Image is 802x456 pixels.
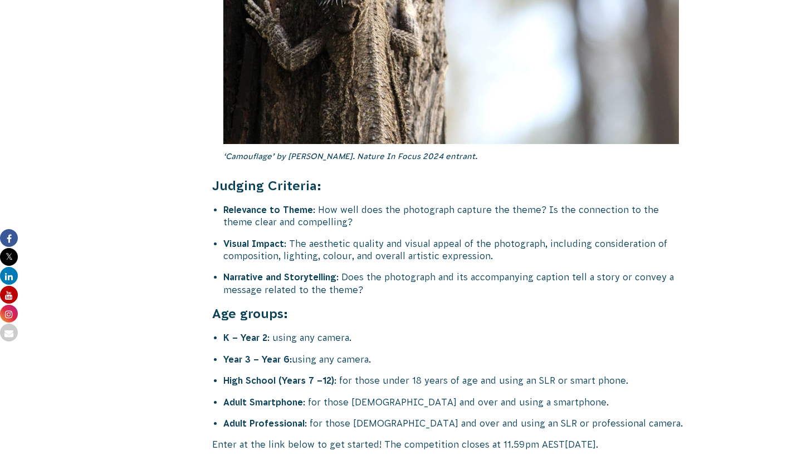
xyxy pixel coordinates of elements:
strong: Age groups: [212,306,288,321]
li: : for those under 18 years of age and using an SLR or smart phone. [223,374,690,386]
strong: Narrative and Storytelling [223,272,336,282]
li: : using any camera. [223,331,690,344]
strong: K – Year 2 [223,333,267,343]
li: : Does the photograph and its accompanying caption tell a story or convey a message related to th... [223,271,690,296]
em: ‘Camouflage’ by [PERSON_NAME]. Nature In Focus 2024 entrant. [223,152,477,161]
strong: Adult Professional [223,418,305,428]
strong: Relevance to Theme [223,205,313,215]
li: : for those [DEMOGRAPHIC_DATA] and over and using an SLR or professional camera. [223,417,690,429]
li: using any camera. [223,353,690,365]
li: : for those [DEMOGRAPHIC_DATA] and over and using a smartphone. [223,396,690,408]
li: : How well does the photograph capture the theme? Is the connection to the theme clear and compel... [223,204,690,229]
strong: Judging Criteria: [212,179,321,193]
p: Enter at the link below to get started! The competition closes at 11.59pm AEST[DATE]. [212,438,690,450]
strong: High School (Years 7 –12) [223,375,334,385]
li: : The aesthetic quality and visual appeal of the photograph, including consideration of compositi... [223,237,690,262]
strong: Adult Smartphone [223,397,303,407]
strong: Visual Impact [223,239,284,249]
strong: Year 3 – Year 6: [223,354,292,364]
